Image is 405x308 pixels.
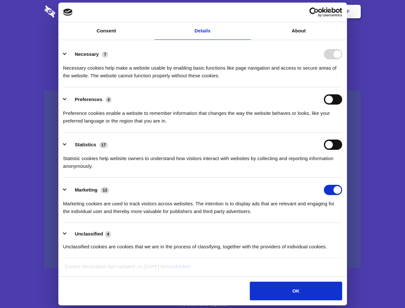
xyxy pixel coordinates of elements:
a: Consent [58,22,155,40]
h4: Auto-redaction of sensitive data, encrypted data sharing and self-destructing private chats. Shar... [45,58,361,80]
a: Cookiebot [166,264,190,269]
a: Login [291,2,319,21]
a: Details [155,22,251,40]
img: logo-wordmark-white-trans-d4663122ce5f474addd5e946df7df03e33cb6a1c49d2221995e7729f52c070b2.svg [45,5,99,18]
button: OK [250,282,342,300]
a: Contact [260,2,290,21]
label: Preferences [75,97,102,102]
button: Statistics (17) [63,140,112,150]
h1: Eliminate Slack Data Loss. [45,29,361,52]
button: Necessary (7) [63,49,112,59]
iframe: Drift Widget Chat Controller [373,276,397,300]
button: Unclassified (4) [63,230,115,238]
div: Preference cookies enable a website to remember information that changes the way the website beha... [63,105,342,125]
button: Preferences (4) [63,94,116,105]
span: 13 [101,187,109,193]
a: Usercentrics Cookiebot - opens in a new window [286,7,342,17]
label: Marketing [75,187,97,193]
button: Marketing (13) [63,185,113,195]
div: Cookie declaration last updated on [DATE] by [60,263,345,275]
div: Necessary cookies help make a website usable by enabling basic functions like page navigation and... [63,59,342,80]
span: 7 [102,51,108,58]
a: Pricing [188,2,216,21]
span: 17 [99,142,108,148]
a: About [251,22,347,40]
label: Necessary [75,51,99,57]
span: 4 [105,231,111,237]
div: Unclassified cookies are cookies that we are in the process of classifying, together with the pro... [63,238,342,251]
label: Statistics [75,142,96,147]
div: Statistic cookies help website owners to understand how visitors interact with websites by collec... [63,150,342,170]
a: Wistia video thumbnail [45,90,361,269]
div: Marketing cookies are used to track visitors across websites. The intention is to display ads tha... [63,195,342,215]
span: 4 [105,97,112,103]
img: logo [63,9,73,16]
